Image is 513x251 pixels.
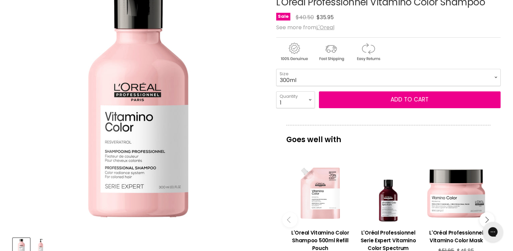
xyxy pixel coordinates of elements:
p: Goes well with [286,125,490,147]
span: Sale [276,13,290,20]
iframe: Gorgias live chat messenger [479,219,506,244]
button: Add to cart [319,91,501,108]
img: returns.gif [350,42,386,62]
span: Add to cart [391,95,429,103]
a: View product:L'Oréal Professionnel Vitamino Color Mask [426,224,487,248]
h3: L'Oréal Professionnel Vitamino Color Mask [426,229,487,244]
span: See more from [276,24,334,31]
span: $35.95 [317,13,334,21]
img: genuine.gif [276,42,312,62]
select: Quantity [276,91,315,108]
span: $40.50 [296,13,314,21]
img: shipping.gif [313,42,349,62]
a: L'Oreal [316,24,334,31]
